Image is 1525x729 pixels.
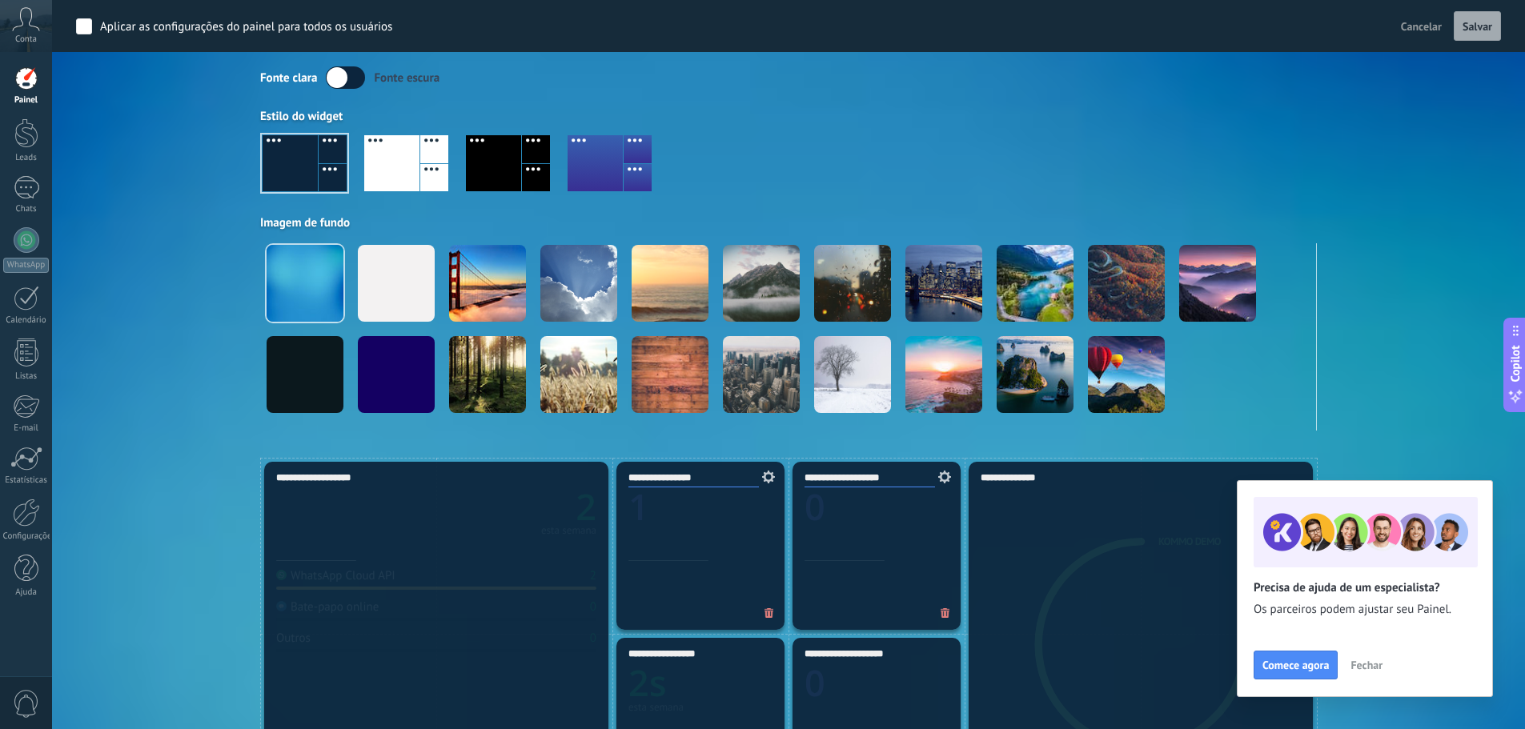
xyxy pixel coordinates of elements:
div: Leads [3,153,50,163]
span: Copilot [1507,345,1523,382]
div: Configurações [3,531,50,542]
div: Fonte clara [260,70,317,86]
span: Cancelar [1401,19,1442,34]
span: Fechar [1350,659,1383,671]
button: Fechar [1343,653,1390,677]
span: Salvar [1463,21,1492,32]
span: Conta [15,34,37,45]
div: WhatsApp [3,258,49,273]
button: Salvar [1454,11,1501,42]
h2: Precisa de ajuda de um especialista? [1254,580,1476,595]
span: Comece agora [1262,659,1329,671]
div: Listas [3,371,50,382]
div: Estilo do widget [260,109,1317,124]
div: Imagem de fundo [260,215,1317,230]
div: Estatísticas [3,475,50,486]
button: Cancelar [1395,14,1448,38]
div: Fonte escura [374,70,439,86]
span: Os parceiros podem ajustar seu Painel. [1254,602,1476,618]
div: Aplicar as configurações do painel para todos os usuários [100,19,392,35]
div: Ajuda [3,587,50,598]
div: Calendário [3,315,50,326]
div: E-mail [3,423,50,434]
div: Chats [3,204,50,214]
button: Comece agora [1254,651,1338,679]
div: Painel [3,95,50,106]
